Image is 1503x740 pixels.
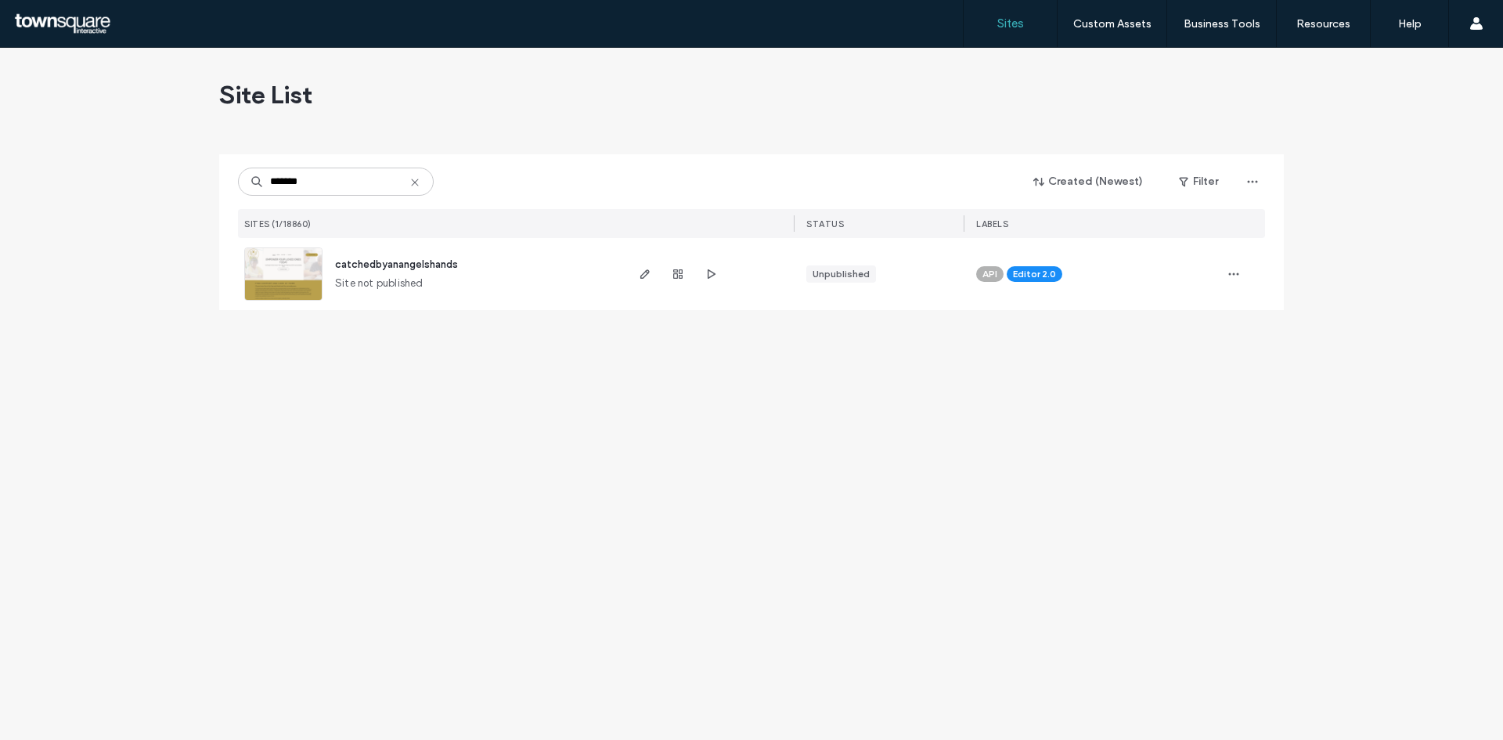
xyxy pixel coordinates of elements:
div: Unpublished [813,267,870,281]
span: Help [35,11,67,25]
label: Resources [1296,17,1350,31]
label: Custom Assets [1073,17,1152,31]
button: Created (Newest) [1020,169,1157,194]
span: STATUS [806,218,844,229]
span: SITES (1/18860) [244,218,312,229]
span: Site not published [335,276,424,291]
span: Site List [219,79,312,110]
label: Help [1398,17,1422,31]
label: Business Tools [1184,17,1260,31]
label: Sites [997,16,1024,31]
span: Editor 2.0 [1013,267,1056,281]
a: catchedbyanangelshands [335,258,458,270]
span: API [982,267,997,281]
button: Filter [1163,169,1234,194]
span: LABELS [976,218,1008,229]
